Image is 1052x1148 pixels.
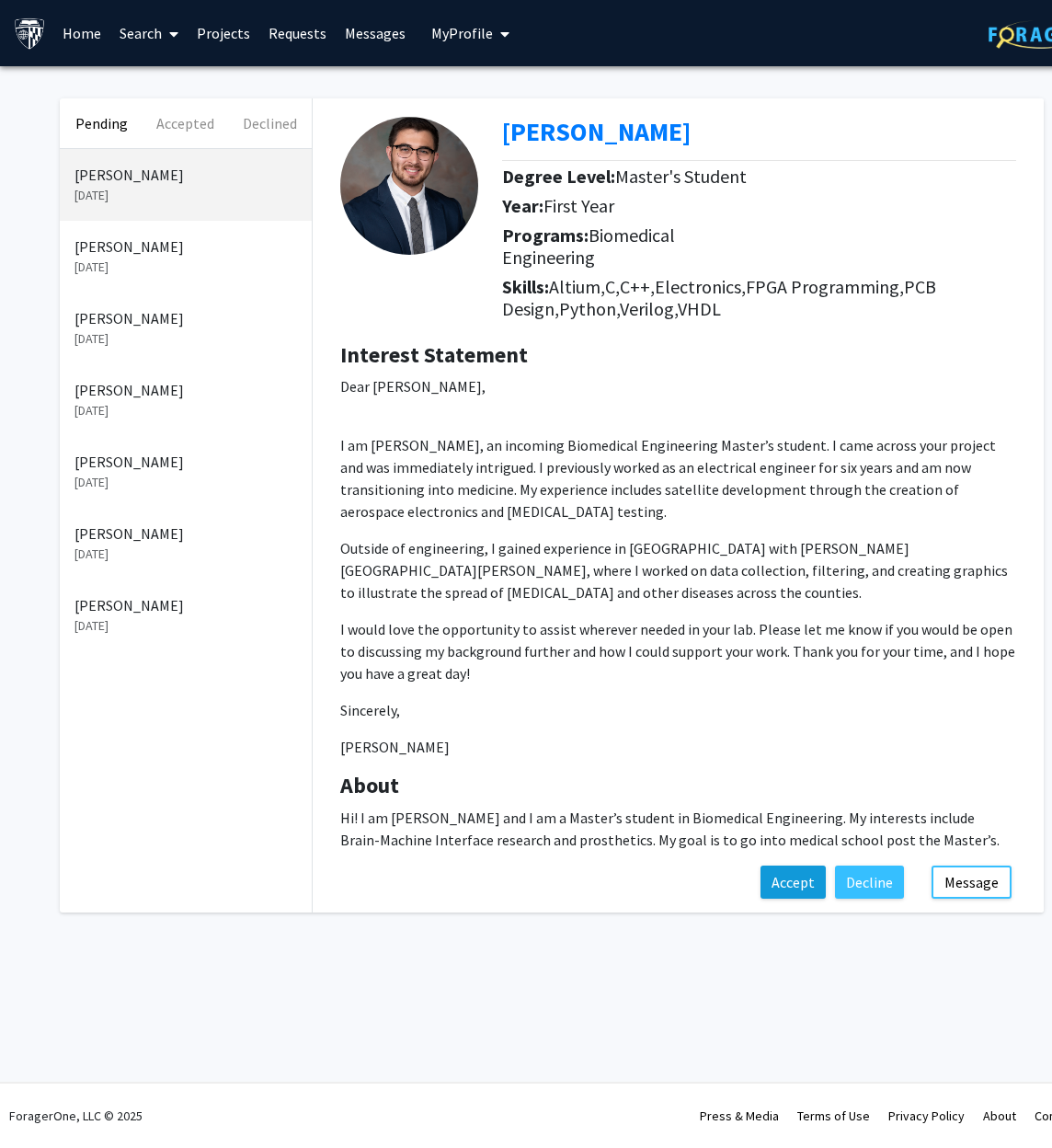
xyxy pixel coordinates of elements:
[9,1084,143,1148] div: ForagerOne, LLC © 2025
[228,98,312,148] button: Declined
[502,224,675,269] span: Biomedical Engineering
[74,164,297,186] p: [PERSON_NAME]
[340,340,528,369] b: Interest Statement
[797,1108,870,1124] a: Terms of Use
[74,545,297,564] p: [DATE]
[340,807,1016,851] p: Hi! I am [PERSON_NAME] and I am a Master’s student in Biomedical Engineering. My interests includ...
[502,275,936,320] span: PCB Design,
[983,1108,1016,1124] a: About
[760,866,826,899] button: Accept
[340,117,478,255] img: Profile Picture
[74,616,297,636] p: [DATE]
[340,618,1016,684] p: I would love the opportunity to assist wherever needed in your lab. Please let me know if you wou...
[74,473,297,492] p: [DATE]
[74,258,297,277] p: [DATE]
[74,594,297,616] p: [PERSON_NAME]
[700,1108,779,1124] a: Press & Media
[188,1,259,65] a: Projects
[74,307,297,329] p: [PERSON_NAME]
[620,275,655,298] span: C++,
[74,186,297,205] p: [DATE]
[502,115,691,148] b: [PERSON_NAME]
[74,451,297,473] p: [PERSON_NAME]
[502,275,549,298] b: Skills:
[502,115,691,148] a: Opens in a new tab
[835,866,904,899] button: Decline
[74,522,297,545] p: [PERSON_NAME]
[340,699,1016,721] p: Sincerely,
[620,297,678,320] span: Verilog,
[502,224,589,247] b: Programs:
[431,24,493,42] span: My Profile
[615,165,747,188] span: Master's Student
[259,1,336,65] a: Requests
[502,165,615,188] b: Degree Level:
[74,401,297,420] p: [DATE]
[543,194,614,217] span: First Year
[340,375,1016,397] p: Dear [PERSON_NAME],
[678,297,721,320] span: VHDL
[110,1,188,65] a: Search
[340,771,399,799] b: About
[340,434,1016,522] p: I am [PERSON_NAME], an incoming Biomedical Engineering Master’s student. I came across your proje...
[74,235,297,258] p: [PERSON_NAME]
[336,1,415,65] a: Messages
[74,329,297,349] p: [DATE]
[559,297,620,320] span: Python,
[340,537,1016,603] p: Outside of engineering, I gained experience in [GEOGRAPHIC_DATA] with [PERSON_NAME][GEOGRAPHIC_DA...
[746,275,904,298] span: FPGA Programming,
[932,866,1012,899] button: Message
[549,275,605,298] span: Altium,
[60,98,143,148] button: Pending
[340,736,1016,758] p: [PERSON_NAME]
[605,275,620,298] span: C,
[143,98,227,148] button: Accepted
[53,1,110,65] a: Home
[74,379,297,401] p: [PERSON_NAME]
[502,194,543,217] b: Year:
[14,17,46,50] img: Johns Hopkins University Logo
[655,275,746,298] span: Electronics,
[14,1065,78,1134] iframe: Chat
[888,1108,965,1124] a: Privacy Policy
